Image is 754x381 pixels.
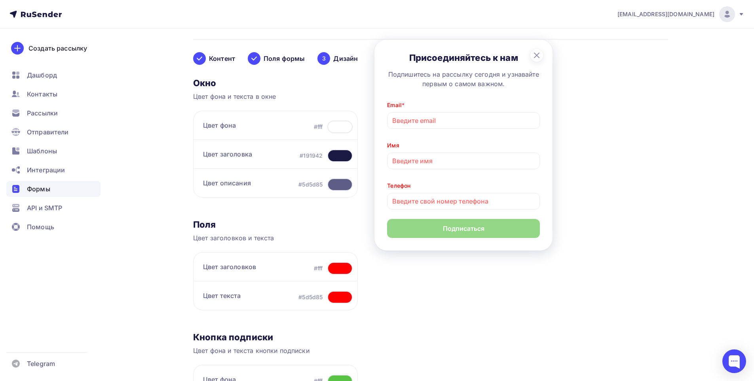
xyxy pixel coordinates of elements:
div: #191942 [300,152,323,160]
input: Введите свой номер телефона [387,193,540,209]
span: Отправители [27,127,69,137]
span: Формы [27,184,50,194]
div: Телефон [387,182,540,190]
a: Дашборд [6,67,101,83]
h3: Поля [193,219,358,230]
div: Email [387,101,540,109]
span: Помощь [27,222,54,232]
input: Введите имя [387,153,540,169]
a: Отправители [6,124,101,140]
div: Цвет текста [203,291,241,304]
a: Шаблоны [6,143,101,159]
span: Интеграции [27,165,65,175]
a: [EMAIL_ADDRESS][DOMAIN_NAME] [617,6,745,22]
div: 3 [317,52,330,65]
h3: Кнопка подписки [193,332,358,343]
span: Контакты [27,89,57,99]
div: #fff [314,123,323,131]
div: Создать рассылку [28,43,87,53]
div: Цвет заголовка [203,149,252,162]
div: Имя [387,141,540,149]
input: Введите email [387,112,540,129]
div: Контент [193,52,235,65]
div: Цвет заголовков [203,262,256,275]
h3: Присоединяйтесь к нам [387,52,540,63]
div: Поля формы [248,52,305,65]
span: Шаблоны [27,146,57,156]
div: Цвет заголовков и текста [193,233,358,243]
div: #5d5d85 [298,293,323,301]
div: Цвет описания [203,178,251,191]
span: Дашборд [27,70,57,80]
span: API и SMTP [27,203,62,213]
button: Подписаться [387,219,540,238]
a: Контакты [6,86,101,102]
a: Формы [6,181,101,197]
span: [EMAIL_ADDRESS][DOMAIN_NAME] [617,10,714,18]
div: Цвет фона и текста кнопки подписки [193,346,358,355]
span: Telegram [27,359,55,368]
div: #fff [314,264,323,272]
div: Подпишитесь на рассылку сегодня и узнавайте первым о самом важном. [387,70,540,89]
span: Рассылки [27,108,58,118]
div: Цвет фона и текста в окне [193,92,358,101]
div: Дизайн [317,52,358,65]
h3: Окно [193,77,358,89]
div: Цвет фона [203,121,236,133]
div: #5d5d85 [298,181,323,189]
a: Рассылки [6,105,101,121]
